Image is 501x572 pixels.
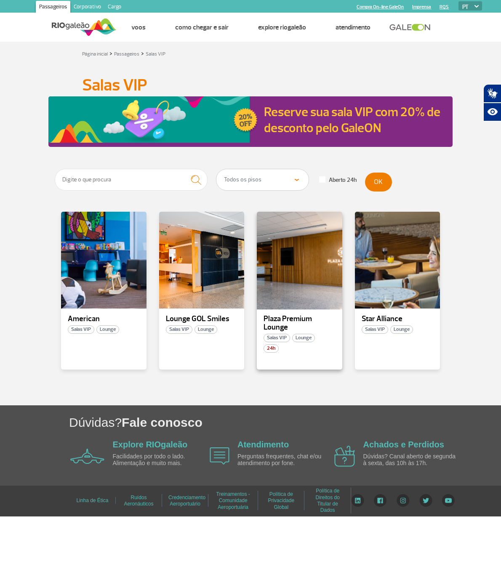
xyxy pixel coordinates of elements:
[82,51,108,57] a: Página inicial
[237,453,334,466] p: Perguntas frequentes, chat e/ou atendimento por fone.
[362,325,388,334] span: Salas VIP
[390,325,413,334] span: Lounge
[168,492,205,510] a: Credenciamento Aeroportuário
[68,315,140,323] p: American
[258,23,306,32] a: Explore RIOgaleão
[55,169,208,191] input: Digite o que procura
[334,446,355,467] img: airplane icon
[124,492,153,510] a: Ruídos Aeronáuticos
[442,494,455,507] img: YouTube
[351,494,364,507] img: LinkedIn
[336,23,370,32] a: Atendimento
[292,334,315,342] span: Lounge
[146,51,165,57] a: Salas VIP
[113,453,210,466] p: Facilidades por todo o lado. Alimentação e muito mais.
[365,173,392,192] button: OK
[419,494,432,507] img: Twitter
[82,78,419,92] h1: Salas VIP
[36,1,70,14] a: Passageiros
[357,4,404,10] a: Compra On-line GaleOn
[483,84,501,103] button: Abrir tradutor de língua de sinais.
[166,315,238,323] p: Lounge GOL Smiles
[412,4,431,10] a: Imprensa
[48,96,258,143] img: Reserve sua sala VIP com 20% de desconto pelo GaleON
[70,1,104,14] a: Corporativo
[264,334,290,342] span: Salas VIP
[131,23,146,32] a: Voos
[363,453,460,466] p: Dúvidas? Canal aberto de segunda à sexta, das 10h às 17h.
[264,344,279,353] span: 24h
[316,485,340,516] a: Política de Direitos do Titular de Dados
[68,325,94,334] span: Salas VIP
[237,440,289,449] a: Atendimento
[264,104,440,136] a: Reserve sua sala VIP com 20% de desconto pelo GaleON
[76,495,108,506] a: Linha de Ética
[210,447,229,465] img: airplane icon
[483,103,501,121] button: Abrir recursos assistivos.
[363,440,444,449] a: Achados e Perdidos
[70,449,104,464] img: airplane icon
[374,494,386,507] img: Facebook
[96,325,119,334] span: Lounge
[397,494,410,507] img: Instagram
[109,48,112,58] a: >
[319,176,357,184] label: Aberto 24h
[216,488,250,513] a: Treinamentos - Comunidade Aeroportuária
[69,414,501,431] h1: Dúvidas?
[268,488,294,513] a: Política de Privacidade Global
[483,84,501,121] div: Plugin de acessibilidade da Hand Talk.
[264,315,336,332] p: Plaza Premium Lounge
[362,315,434,323] p: Star Alliance
[440,4,449,10] a: RQS
[141,48,144,58] a: >
[104,1,125,14] a: Cargo
[175,23,229,32] a: Como chegar e sair
[113,440,188,449] a: Explore RIOgaleão
[195,325,217,334] span: Lounge
[114,51,139,57] a: Passageiros
[122,415,203,429] span: Fale conosco
[166,325,192,334] span: Salas VIP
